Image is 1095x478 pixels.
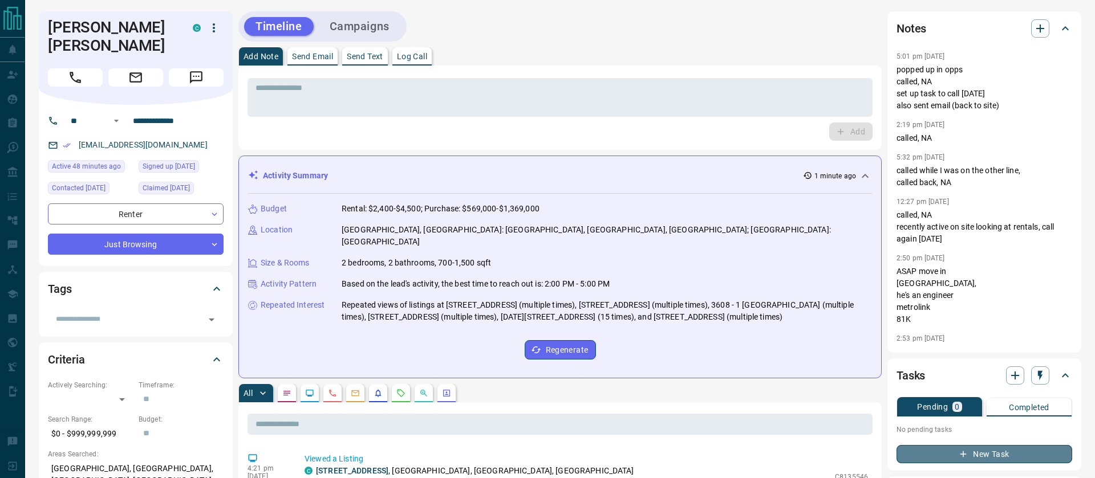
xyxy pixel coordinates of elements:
[143,182,190,194] span: Claimed [DATE]
[48,160,133,176] div: Tue Sep 16 2025
[351,389,360,398] svg: Emails
[48,380,133,390] p: Actively Searching:
[48,346,224,373] div: Criteria
[305,453,868,465] p: Viewed a Listing
[374,389,383,398] svg: Listing Alerts
[897,64,1072,112] p: popped up in opps called, NA set up task to call [DATE] also sent email (back to site)
[261,299,325,311] p: Repeated Interest
[261,257,310,269] p: Size & Rooms
[48,234,224,255] div: Just Browsing
[48,449,224,459] p: Areas Searched:
[814,171,856,181] p: 1 minute ago
[48,182,133,198] div: Mon Aug 19 2024
[261,224,293,236] p: Location
[342,299,872,323] p: Repeated views of listings at [STREET_ADDRESS] (multiple times), [STREET_ADDRESS] (multiple times...
[316,465,634,477] p: , [GEOGRAPHIC_DATA], [GEOGRAPHIC_DATA], [GEOGRAPHIC_DATA]
[897,362,1072,389] div: Tasks
[897,334,945,342] p: 2:53 pm [DATE]
[897,19,926,38] h2: Notes
[897,15,1072,42] div: Notes
[897,421,1072,438] p: No pending tasks
[897,132,1072,144] p: called, NA
[169,68,224,87] span: Message
[63,141,71,149] svg: Email Verified
[244,52,278,60] p: Add Note
[139,380,224,390] p: Timeframe:
[248,165,872,186] div: Activity Summary1 minute ago
[48,18,176,55] h1: [PERSON_NAME] [PERSON_NAME]
[897,254,945,262] p: 2:50 pm [DATE]
[342,278,610,290] p: Based on the lead's activity, the best time to reach out is: 2:00 PM - 5:00 PM
[397,52,427,60] p: Log Call
[282,389,291,398] svg: Notes
[292,52,333,60] p: Send Email
[525,340,596,359] button: Regenerate
[48,424,133,443] p: $0 - $999,999,999
[396,389,405,398] svg: Requests
[143,161,195,172] span: Signed up [DATE]
[48,280,71,298] h2: Tags
[305,389,314,398] svg: Lead Browsing Activity
[261,278,317,290] p: Activity Pattern
[897,52,945,60] p: 5:01 pm [DATE]
[442,389,451,398] svg: Agent Actions
[244,389,253,397] p: All
[139,414,224,424] p: Budget:
[897,366,925,385] h2: Tasks
[48,275,224,303] div: Tags
[79,140,208,149] a: [EMAIL_ADDRESS][DOMAIN_NAME]
[328,389,337,398] svg: Calls
[318,17,401,36] button: Campaigns
[419,389,428,398] svg: Opportunities
[193,24,201,32] div: condos.ca
[48,203,224,224] div: Renter
[955,403,959,411] p: 0
[248,464,287,472] p: 4:21 pm
[897,121,945,129] p: 2:19 pm [DATE]
[897,165,1072,189] p: called while I was on the other line, called back, NA
[342,224,872,248] p: [GEOGRAPHIC_DATA], [GEOGRAPHIC_DATA]: [GEOGRAPHIC_DATA], [GEOGRAPHIC_DATA], [GEOGRAPHIC_DATA]; [G...
[305,467,313,475] div: condos.ca
[48,68,103,87] span: Call
[897,445,1072,463] button: New Task
[139,160,224,176] div: Tue May 21 2024
[48,350,85,369] h2: Criteria
[917,403,948,411] p: Pending
[347,52,383,60] p: Send Text
[261,203,287,215] p: Budget
[108,68,163,87] span: Email
[897,153,945,161] p: 5:32 pm [DATE]
[897,198,949,206] p: 12:27 pm [DATE]
[263,170,328,182] p: Activity Summary
[48,414,133,424] p: Search Range:
[139,182,224,198] div: Tue Jun 18 2024
[52,182,106,194] span: Contacted [DATE]
[204,312,220,328] button: Open
[897,265,1072,325] p: ASAP move in [GEOGRAPHIC_DATA], he's an engineer metrolink 81K
[52,161,121,172] span: Active 48 minutes ago
[316,466,388,475] a: [STREET_ADDRESS]
[342,203,540,215] p: Rental: $2,400-$4,500; Purchase: $569,000-$1,369,000
[1009,403,1049,411] p: Completed
[244,17,314,36] button: Timeline
[109,114,123,128] button: Open
[342,257,491,269] p: 2 bedrooms, 2 bathrooms, 700-1,500 sqft
[897,209,1072,245] p: called, NA recently active on site looking at rentals, call again [DATE]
